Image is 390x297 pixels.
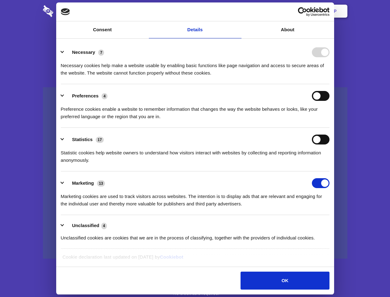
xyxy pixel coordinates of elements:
span: 4 [102,93,107,99]
a: Pricing [181,2,208,21]
a: About [241,21,334,38]
div: Marketing cookies are used to track visitors across websites. The intention is to display ads tha... [61,188,329,208]
h4: Auto-redaction of sensitive data, encrypted data sharing and self-destructing private chats. Shar... [43,56,347,77]
button: Marketing (13) [61,178,109,188]
label: Preferences [72,93,99,98]
label: Marketing [72,180,94,186]
div: Preference cookies enable a website to remember information that changes the way the website beha... [61,101,329,120]
iframe: Drift Widget Chat Controller [359,266,383,290]
a: Login [280,2,307,21]
div: Cookie declaration last updated on [DATE] by [58,253,332,265]
span: 4 [101,223,107,229]
a: Usercentrics Cookiebot - opens in a new window [275,7,329,16]
button: Unclassified (4) [61,222,111,230]
img: logo-wordmark-white-trans-d4663122ce5f474addd5e946df7df03e33cb6a1c49d2221995e7729f52c070b2.svg [43,5,96,17]
label: Statistics [72,137,93,142]
a: Contact [250,2,279,21]
button: OK [241,272,329,290]
img: logo [61,8,70,15]
a: Consent [56,21,149,38]
a: Cookiebot [160,254,183,260]
button: Preferences (4) [61,91,111,101]
span: 7 [98,49,104,56]
a: Details [149,21,241,38]
a: Wistia video thumbnail [43,87,347,259]
span: 13 [97,180,105,187]
div: Unclassified cookies are cookies that we are in the process of classifying, together with the pro... [61,230,329,242]
label: Necessary [72,49,95,55]
h1: Eliminate Slack Data Loss. [43,28,347,50]
button: Statistics (17) [61,135,108,144]
span: 17 [96,137,104,143]
div: Necessary cookies help make a website usable by enabling basic functions like page navigation and... [61,57,329,77]
button: Necessary (7) [61,47,108,57]
div: Statistic cookies help website owners to understand how visitors interact with websites by collec... [61,144,329,164]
